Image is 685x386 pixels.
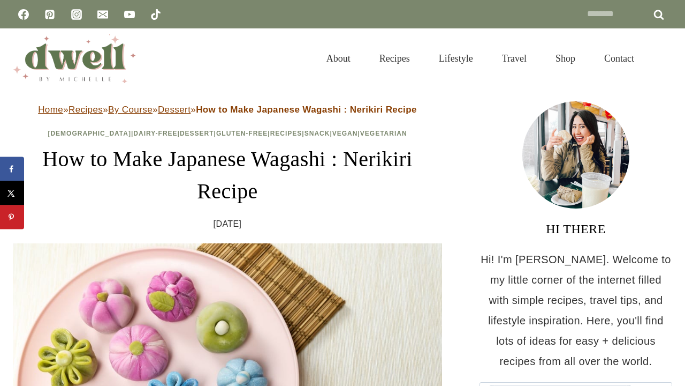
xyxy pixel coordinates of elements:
[479,249,672,372] p: Hi! I'm [PERSON_NAME]. Welcome to my little corner of the internet filled with simple recipes, tr...
[332,130,358,137] a: Vegan
[38,105,417,115] span: » » » »
[180,130,214,137] a: Dessert
[48,130,131,137] a: [DEMOGRAPHIC_DATA]
[119,4,140,25] a: YouTube
[488,40,541,77] a: Travel
[216,130,268,137] a: Gluten-Free
[270,130,302,137] a: Recipes
[13,4,34,25] a: Facebook
[479,219,672,239] h3: HI THERE
[541,40,590,77] a: Shop
[68,105,103,115] a: Recipes
[92,4,113,25] a: Email
[312,40,365,77] a: About
[145,4,166,25] a: TikTok
[133,130,177,137] a: Dairy-Free
[38,105,63,115] a: Home
[196,105,417,115] strong: How to Make Japanese Wagashi : Nerikiri Recipe
[39,4,60,25] a: Pinterest
[424,40,488,77] a: Lifestyle
[312,40,649,77] nav: Primary Navigation
[654,49,672,68] button: View Search Form
[360,130,407,137] a: Vegetarian
[13,34,136,83] img: DWELL by michelle
[108,105,153,115] a: By Course
[13,143,442,207] h1: How to Make Japanese Wagashi : Nerikiri Recipe
[48,130,407,137] span: | | | | | | |
[305,130,330,137] a: Snack
[66,4,87,25] a: Instagram
[590,40,649,77] a: Contact
[158,105,191,115] a: Dessert
[214,216,242,232] time: [DATE]
[365,40,424,77] a: Recipes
